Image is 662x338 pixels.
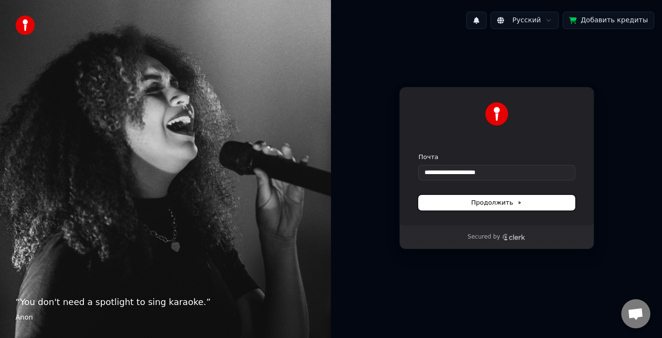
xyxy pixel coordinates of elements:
[419,153,439,161] label: Почта
[471,198,522,207] span: Продолжить
[621,299,650,328] div: Відкритий чат
[468,233,500,241] p: Secured by
[16,295,315,309] p: “ You don't need a spotlight to sing karaoke. ”
[16,16,35,35] img: youka
[563,12,654,29] button: Добавить кредиты
[419,195,575,210] button: Продолжить
[485,102,508,126] img: Youka
[16,313,315,322] footer: Anon
[502,234,525,241] a: Clerk logo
